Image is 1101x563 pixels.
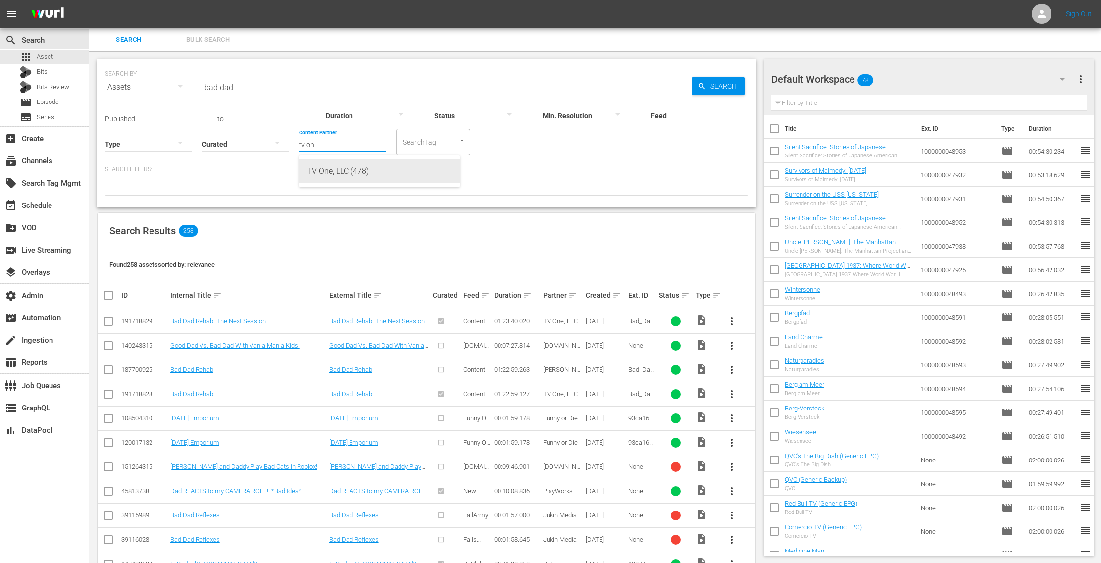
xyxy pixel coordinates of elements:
a: Bad Dad Rehab [329,366,372,373]
a: [PERSON_NAME] and Daddy Play Bad Cats in Roblox! [170,463,317,470]
span: Episode [1001,525,1013,537]
div: [DATE] [586,487,625,495]
a: Medicine Man [785,547,824,555]
span: more_vert [726,412,738,424]
span: GraphQL [5,402,17,414]
a: Berg am Meer [785,381,824,388]
div: Type [696,289,717,301]
td: 00:28:05.551 [1025,306,1079,329]
a: Dad REACTS to my CAMERA ROLL!! *Bad Idea* [170,487,301,495]
div: Status [659,289,693,301]
a: [DATE] Emporium [329,439,378,446]
span: reorder [1079,145,1091,156]
div: 00:07:27.814 [494,342,540,349]
td: 00:26:42.835 [1025,282,1079,306]
div: ID [121,291,167,299]
span: reorder [1079,430,1091,442]
span: Episode [1001,359,1013,371]
td: None [917,472,998,496]
div: Curated [433,291,460,299]
div: External Title [329,289,430,301]
div: Silent Sacrifice: Stories of Japanese American Incarceration - Part 1 [785,224,913,230]
span: reorder [1079,335,1091,347]
th: Ext. ID [915,115,996,143]
div: Survivors of Malmedy: [DATE] [785,176,866,183]
td: 02:00:00.026 [1025,496,1079,519]
td: 00:53:57.768 [1025,234,1079,258]
span: Video [696,509,707,520]
span: more_vert [726,388,738,400]
button: more_vert [720,309,744,333]
span: sort [481,291,490,300]
button: Search [692,77,745,95]
div: 45813738 [121,487,167,495]
span: Episode [1001,311,1013,323]
span: Asset [20,51,32,63]
div: 00:01:58.645 [494,536,540,543]
span: reorder [1079,311,1091,323]
a: [GEOGRAPHIC_DATA] 1937: Where World War II Began [785,262,912,277]
span: Bad_Dad_Rehab_The_Next_Session_WURL [628,317,655,355]
span: Funny Or Die - LocalNow/[PERSON_NAME] Syndication [463,439,490,498]
span: 78 [857,70,873,91]
td: 1000000048593 [917,353,998,377]
div: None [628,342,656,349]
span: Episode [1001,407,1013,418]
span: Video [696,387,707,399]
span: Video [696,484,707,496]
td: None [917,496,998,519]
span: Episode [1001,383,1013,395]
button: more_vert [720,528,744,552]
span: 258 [179,225,198,237]
span: [PERSON_NAME] Sales [543,366,580,381]
td: 00:54:30.234 [1025,139,1079,163]
span: more_vert [726,461,738,473]
div: 187700925 [121,366,167,373]
td: 00:28:02.581 [1025,329,1079,353]
span: Bits Review [37,82,69,92]
div: Duration [494,289,540,301]
span: Funny Or Die - LocalNow/[PERSON_NAME] Syndication [463,414,490,474]
div: 140243315 [121,342,167,349]
div: Wintersonne [785,295,820,302]
td: 1000000048952 [917,210,998,234]
span: more_vert [726,437,738,449]
span: DataPool [5,424,17,436]
span: Bad_Dad_Rehab_WURL [628,366,654,388]
span: Channels [5,155,17,167]
a: [DATE] Emporium [329,414,378,422]
span: Video [696,363,707,375]
span: menu [6,8,18,20]
button: more_vert [1075,67,1087,91]
td: 00:27:49.401 [1025,401,1079,424]
td: 1000000047938 [917,234,998,258]
span: reorder [1079,263,1091,275]
span: Episode [1001,145,1013,157]
a: [DATE] Emporium [170,414,219,422]
span: 93ca1673c9 [628,439,653,454]
a: Red Bull TV (Generic EPG) [785,500,857,507]
a: Good Dad Vs. Bad Dad With Vania Mania Kids! [170,342,300,349]
span: Video [696,460,707,472]
div: [DATE] [586,512,625,519]
span: Episode [1001,216,1013,228]
div: Bits [20,66,32,78]
div: Feed [463,289,491,301]
span: reorder [1079,192,1091,204]
a: Uncle [PERSON_NAME]: The Manhattan Project and Beyond [785,238,900,253]
span: Search [5,34,17,46]
div: None [628,536,656,543]
span: Episode [1001,454,1013,466]
span: [DOMAIN_NAME] [PERSON_NAME] MRSS Content Catalogue [463,342,489,401]
span: reorder [1079,477,1091,489]
div: Bergpfad [785,319,810,325]
div: Berg am Meer [785,390,824,397]
span: Bad_Dad_Rehab_WURL [628,390,654,412]
button: Open [457,136,467,145]
span: Live Streaming [5,244,17,256]
div: QVC's The Big Dish [785,461,879,468]
span: Schedule [5,200,17,211]
span: [DOMAIN_NAME] [543,342,580,357]
span: reorder [1079,454,1091,465]
span: sort [568,291,577,300]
